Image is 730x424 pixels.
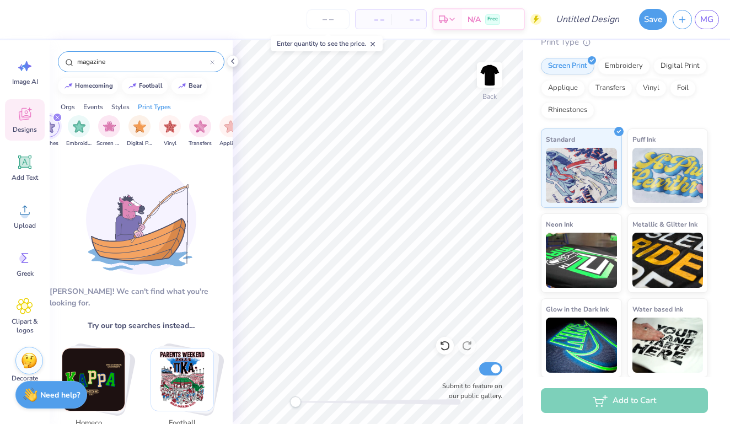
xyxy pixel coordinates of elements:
span: Designs [13,125,37,134]
button: filter button [189,115,212,148]
span: Neon Ink [546,218,573,230]
img: Back [479,64,501,86]
div: Print Types [138,102,171,112]
img: trend_line.gif [64,83,73,89]
button: filter button [159,115,181,148]
div: Vinyl [636,80,667,96]
div: filter for Applique [219,115,242,148]
span: Puff Ink [632,133,656,145]
span: Clipart & logos [7,317,43,335]
div: football [139,83,163,89]
input: Untitled Design [547,8,628,30]
button: filter button [66,115,92,148]
span: Decorate [12,374,38,383]
div: filter for Embroidery [66,115,92,148]
div: Applique [541,80,585,96]
div: Orgs [61,102,75,112]
span: N/A [468,14,481,25]
span: Greek [17,269,34,278]
div: Foil [670,80,696,96]
img: Standard [546,148,617,203]
div: Accessibility label [290,396,301,407]
img: Digital Print Image [133,120,146,133]
button: Save [639,9,667,30]
div: Rhinestones [541,102,594,119]
span: Image AI [12,77,38,86]
img: trend_line.gif [178,83,186,89]
img: Metallic & Glitter Ink [632,233,704,288]
div: Print Type [541,36,708,49]
div: Digital Print [653,58,707,74]
img: football [151,348,213,411]
div: Embroidery [598,58,650,74]
button: filter button [219,115,242,148]
img: Loading... [86,164,196,275]
button: filter button [37,115,60,148]
div: Back [482,92,497,101]
button: homecoming [58,78,118,94]
img: Vinyl Image [164,120,176,133]
strong: Need help? [40,390,80,400]
input: – – [307,9,350,29]
button: filter button [127,115,152,148]
div: Transfers [588,80,632,96]
img: Transfers Image [194,120,207,133]
span: MG [700,13,713,26]
img: Neon Ink [546,233,617,288]
span: Water based Ink [632,303,683,315]
div: Events [83,102,103,112]
img: Water based Ink [632,318,704,373]
span: Screen Print [96,139,122,148]
div: bear [189,83,202,89]
input: Try "Alpha" [76,56,210,67]
div: filter for Screen Print [96,115,122,148]
span: Transfers [189,139,212,148]
div: filter for Patches [37,115,60,148]
div: homecoming [75,83,113,89]
span: Embroidery [66,139,92,148]
img: Puff Ink [632,148,704,203]
img: Screen Print Image [103,120,116,133]
span: Standard [546,133,575,145]
img: Applique Image [224,120,237,133]
a: MG [695,10,719,29]
img: Glow in the Dark Ink [546,318,617,373]
span: Add Text [12,173,38,182]
div: Styles [111,102,130,112]
span: Applique [219,139,242,148]
button: football [122,78,168,94]
div: filter for Digital Print [127,115,152,148]
span: Glow in the Dark Ink [546,303,609,315]
div: [PERSON_NAME]! We can't find what you're looking for. [50,286,233,309]
label: Submit to feature on our public gallery. [436,381,502,401]
div: Screen Print [541,58,594,74]
img: trend_line.gif [128,83,137,89]
div: filter for Vinyl [159,115,181,148]
img: Embroidery Image [73,120,85,133]
span: Digital Print [127,139,152,148]
span: Try our top searches instead… [88,320,195,331]
button: bear [171,78,207,94]
span: – – [362,14,384,25]
div: Enter quantity to see the price. [271,36,383,51]
span: Metallic & Glitter Ink [632,218,697,230]
span: Free [487,15,498,23]
span: – – [398,14,420,25]
span: Upload [14,221,36,230]
div: filter for Transfers [189,115,212,148]
img: homecoming [62,348,125,411]
button: filter button [96,115,122,148]
span: Vinyl [164,139,176,148]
